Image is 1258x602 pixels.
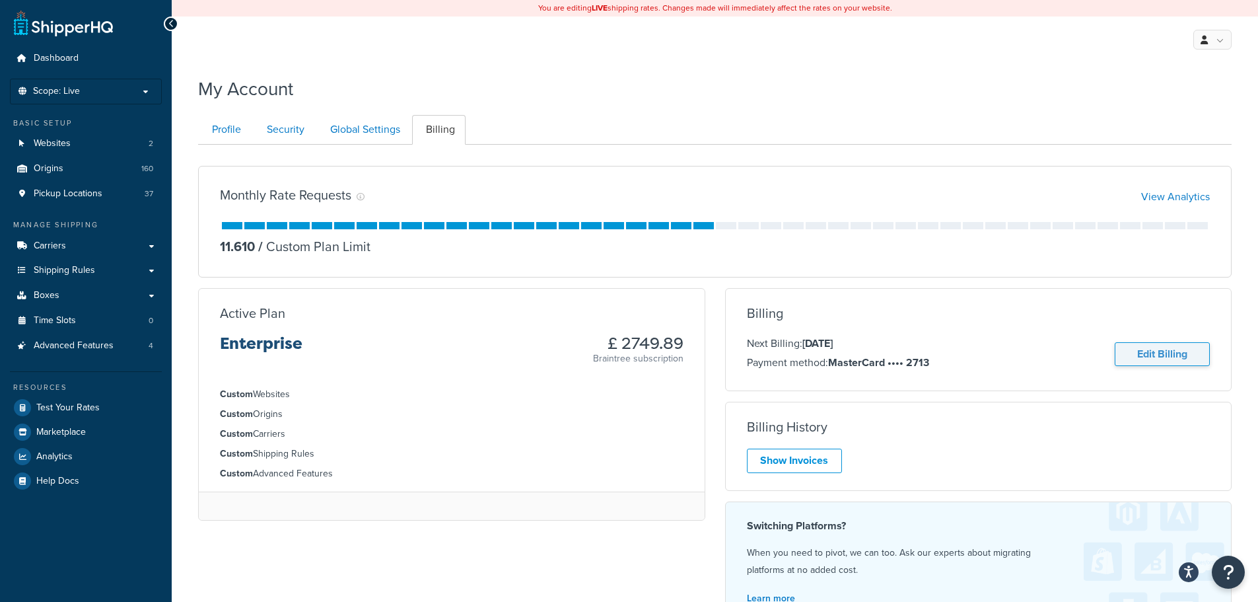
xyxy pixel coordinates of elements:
[747,306,783,320] h3: Billing
[10,382,162,393] div: Resources
[34,340,114,352] span: Advanced Features
[747,518,1210,534] h4: Switching Platforms?
[10,118,162,129] div: Basic Setup
[10,182,162,206] a: Pickup Locations 37
[14,10,113,36] a: ShipperHQ Home
[747,420,827,434] h3: Billing History
[10,132,162,156] a: Websites 2
[198,115,252,145] a: Profile
[149,315,153,326] span: 0
[802,336,833,351] strong: [DATE]
[220,427,253,441] strong: Custom
[220,407,683,422] li: Origins
[220,447,683,461] li: Shipping Rules
[593,335,683,352] h3: £ 2749.89
[1212,556,1245,589] button: Open Resource Center
[220,335,302,363] h3: Enterprise
[220,237,255,256] p: 11.610
[828,355,929,370] strong: MasterCard •••• 2713
[220,467,253,480] strong: Custom
[198,76,293,102] h1: My Account
[10,334,162,358] li: Advanced Features
[1115,342,1210,367] a: Edit Billing
[1141,189,1210,204] a: View Analytics
[593,352,683,365] p: Braintree subscription
[10,334,162,358] a: Advanced Features 4
[145,188,153,200] span: 37
[220,427,683,441] li: Carriers
[34,53,79,64] span: Dashboard
[36,476,79,487] span: Help Docs
[141,163,153,174] span: 160
[10,396,162,420] a: Test Your Rates
[34,315,76,326] span: Time Slots
[258,237,263,256] span: /
[34,265,95,276] span: Shipping Rules
[10,182,162,206] li: Pickup Locations
[10,469,162,493] a: Help Docs
[220,467,683,481] li: Advanced Features
[10,234,162,258] a: Carriers
[220,387,253,401] strong: Custom
[220,447,253,461] strong: Custom
[10,219,162,231] div: Manage Shipping
[316,115,411,145] a: Global Settings
[255,237,370,256] p: Custom Plan Limit
[10,132,162,156] li: Websites
[10,283,162,308] a: Boxes
[747,449,842,473] a: Show Invoices
[36,402,100,414] span: Test Your Rates
[747,335,929,352] p: Next Billing:
[149,138,153,149] span: 2
[10,309,162,333] li: Time Slots
[412,115,466,145] a: Billing
[36,427,86,438] span: Marketplace
[220,306,285,320] h3: Active Plan
[149,340,153,352] span: 4
[10,420,162,444] a: Marketplace
[220,387,683,402] li: Websites
[220,407,253,421] strong: Custom
[10,157,162,181] li: Origins
[10,157,162,181] a: Origins 160
[34,241,66,252] span: Carriers
[34,290,59,301] span: Boxes
[747,545,1210,579] p: When you need to pivot, we can too. Ask our experts about migrating platforms at no added cost.
[34,138,71,149] span: Websites
[253,115,315,145] a: Security
[36,451,73,463] span: Analytics
[747,354,929,371] p: Payment method:
[10,309,162,333] a: Time Slots 0
[220,188,351,202] h3: Monthly Rate Requests
[10,258,162,283] a: Shipping Rules
[34,188,102,200] span: Pickup Locations
[10,445,162,469] a: Analytics
[34,163,63,174] span: Origins
[10,46,162,71] a: Dashboard
[592,2,608,14] b: LIVE
[33,86,80,97] span: Scope: Live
